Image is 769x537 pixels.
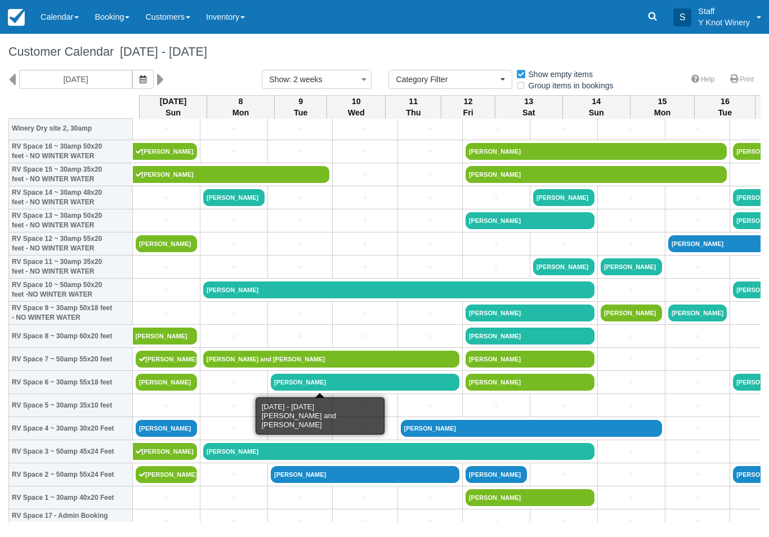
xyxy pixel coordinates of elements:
span: Category Filter [396,74,498,85]
a: + [136,284,197,296]
a: + [601,446,662,458]
a: + [203,330,265,342]
th: 14 Sun [562,95,630,119]
a: + [136,215,197,227]
th: 16 Tue [695,95,755,119]
a: [PERSON_NAME] [533,258,594,275]
a: + [136,515,197,527]
a: [PERSON_NAME] [133,328,198,344]
th: 15 Mon [630,95,695,119]
th: 8 Mon [207,95,275,119]
a: [PERSON_NAME] [203,443,594,460]
a: + [271,261,329,273]
a: + [601,400,662,411]
th: RV Space 12 ~ 30amp 55x20 feet - NO WINTER WATER [9,232,133,256]
a: + [668,446,727,458]
th: RV Space 5 ~ 30amp 35x10 feet [9,394,133,417]
a: [PERSON_NAME] and [PERSON_NAME] [203,351,459,368]
a: [PERSON_NAME] [466,143,727,160]
a: [PERSON_NAME] [136,420,197,437]
a: [PERSON_NAME] [466,212,594,229]
a: + [668,353,727,365]
a: [PERSON_NAME] [601,258,662,275]
a: + [336,330,394,342]
a: + [136,261,197,273]
a: + [668,261,727,273]
a: + [203,469,265,481]
a: [PERSON_NAME] [136,235,197,252]
a: + [401,307,459,319]
a: + [401,261,459,273]
a: [PERSON_NAME] [203,189,265,206]
a: + [203,492,265,504]
th: 13 Sat [495,95,562,119]
a: + [136,400,197,411]
a: + [668,515,727,527]
a: + [601,215,662,227]
button: Show: 2 weeks [262,70,372,89]
a: + [203,515,265,527]
a: + [203,400,265,411]
th: RV Space 11 ~ 30amp 35x20 feet - NO WINTER WATER [9,256,133,279]
a: + [601,492,662,504]
a: + [668,192,727,204]
a: + [336,215,394,227]
a: + [601,515,662,527]
a: + [336,400,394,411]
a: + [271,423,329,435]
a: + [136,492,197,504]
th: RV Space 15 ~ 30amp 35x20 feet - NO WINTER WATER [9,163,133,186]
a: + [401,400,459,411]
a: + [336,515,394,527]
a: + [401,169,459,181]
a: [PERSON_NAME] [133,166,330,183]
a: + [466,400,527,411]
h1: Customer Calendar [8,45,761,59]
a: [PERSON_NAME] [466,166,727,183]
a: + [668,423,727,435]
a: + [668,330,727,342]
a: + [601,330,662,342]
th: RV Space 7 ~ 50amp 55x20 feet [9,348,133,371]
a: + [336,307,394,319]
th: RV Space 16 ~ 30amp 50x20 feet - NO WINTER WATER [9,140,133,163]
a: + [601,123,662,135]
a: [PERSON_NAME] [203,281,594,298]
a: + [136,307,197,319]
a: [PERSON_NAME] [668,305,727,321]
th: RV Space 14 ~ 30amp 48x20 feet - NO WINTER WATER [9,186,133,209]
a: + [336,146,394,158]
a: + [336,169,394,181]
img: checkfront-main-nav-mini-logo.png [8,9,25,26]
a: + [533,238,594,250]
a: + [271,123,329,135]
a: + [533,123,594,135]
a: + [668,377,727,388]
a: + [601,469,662,481]
a: + [271,400,329,411]
th: RV Space 4 ~ 30amp 30x20 Feet [9,417,133,440]
a: + [601,377,662,388]
a: + [271,146,329,158]
span: : 2 weeks [289,75,322,84]
a: [PERSON_NAME] [401,420,662,437]
a: + [668,400,727,411]
a: [PERSON_NAME] [136,466,197,483]
a: [PERSON_NAME] [271,466,459,483]
a: Help [685,71,722,88]
th: RV Space 6 ~ 30amp 55x18 feet [9,371,133,394]
a: + [466,123,527,135]
div: S [673,8,691,26]
a: [PERSON_NAME] [466,328,594,344]
th: RV Space 9 ~ 30amp 50x18 feet - NO WINTER WATER [9,302,133,325]
th: 10 Wed [327,95,386,119]
a: + [466,261,527,273]
a: + [601,238,662,250]
a: + [336,492,394,504]
a: + [271,492,329,504]
a: + [466,238,527,250]
a: [PERSON_NAME] [133,443,198,460]
a: + [203,423,265,435]
a: + [271,330,329,342]
a: + [466,515,527,527]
